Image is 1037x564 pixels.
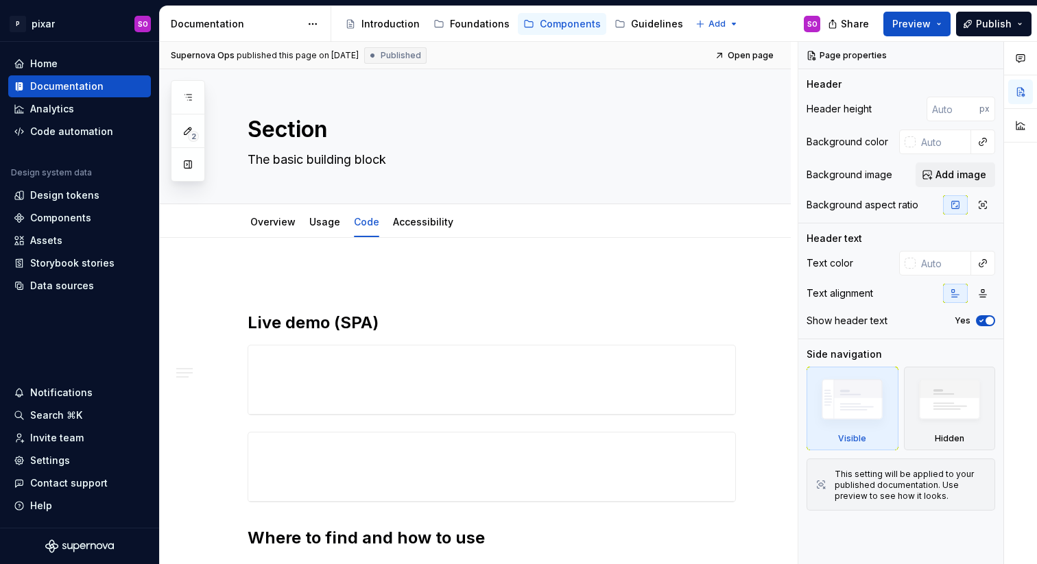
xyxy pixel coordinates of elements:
[30,279,94,293] div: Data sources
[30,476,108,490] div: Contact support
[883,12,951,36] button: Preview
[354,216,379,228] a: Code
[30,102,74,116] div: Analytics
[8,184,151,206] a: Design tokens
[8,275,151,297] a: Data sources
[807,77,842,91] div: Header
[807,135,888,149] div: Background color
[30,125,113,138] div: Code automation
[11,167,92,178] div: Design system data
[821,12,878,36] button: Share
[807,102,872,116] div: Header height
[30,386,93,400] div: Notifications
[807,198,918,212] div: Background aspect ratio
[838,433,866,444] div: Visible
[428,13,515,35] a: Foundations
[304,207,346,236] div: Usage
[935,168,986,182] span: Add image
[188,131,199,142] span: 2
[30,234,62,247] div: Assets
[171,17,300,31] div: Documentation
[8,230,151,252] a: Assets
[8,472,151,494] button: Contact support
[339,10,689,38] div: Page tree
[807,256,853,270] div: Text color
[807,314,887,328] div: Show header text
[30,211,91,225] div: Components
[450,17,510,31] div: Foundations
[250,216,296,228] a: Overview
[30,431,84,445] div: Invite team
[609,13,689,35] a: Guidelines
[518,13,606,35] a: Components
[245,113,733,146] textarea: Section
[45,539,114,553] svg: Supernova Logo
[248,527,736,549] h2: Where to find and how to use
[8,252,151,274] a: Storybook stories
[708,19,726,29] span: Add
[10,16,26,32] div: P
[540,17,601,31] div: Components
[807,347,882,361] div: Side navigation
[8,207,151,229] a: Components
[171,50,235,61] span: Supernova Ops
[3,9,156,38] button: PpixarSO
[935,433,964,444] div: Hidden
[904,367,996,450] div: Hidden
[309,216,340,228] a: Usage
[979,103,990,114] p: px
[955,315,970,326] label: Yes
[8,404,151,426] button: Search ⌘K
[916,251,971,275] input: Auto
[32,17,55,31] div: pixar
[807,367,898,450] div: Visible
[916,162,995,187] button: Add image
[381,50,421,61] span: Published
[245,149,733,171] textarea: The basic building block
[8,75,151,97] a: Documentation
[807,19,818,29] div: SO
[711,46,780,65] a: Open page
[8,495,151,517] button: Help
[691,14,743,34] button: Add
[841,17,869,31] span: Share
[892,17,931,31] span: Preview
[393,216,453,228] a: Accessibility
[30,57,58,71] div: Home
[245,207,301,236] div: Overview
[348,207,385,236] div: Code
[807,286,873,300] div: Text alignment
[339,13,425,35] a: Introduction
[8,427,151,449] a: Invite team
[927,97,979,121] input: Auto
[30,408,82,422] div: Search ⌘K
[8,450,151,471] a: Settings
[956,12,1032,36] button: Publish
[8,53,151,75] a: Home
[237,50,359,61] div: published this page on [DATE]
[30,79,104,93] div: Documentation
[631,17,683,31] div: Guidelines
[388,207,459,236] div: Accessibility
[248,312,736,334] h2: Live demo (SPA)
[361,17,420,31] div: Introduction
[916,130,971,154] input: Auto
[976,17,1012,31] span: Publish
[30,454,70,467] div: Settings
[8,121,151,143] a: Code automation
[8,382,151,404] button: Notifications
[807,232,862,245] div: Header text
[138,19,148,29] div: SO
[30,188,99,202] div: Design tokens
[835,469,986,502] div: This setting will be applied to your published documentation. Use preview to see how it looks.
[8,98,151,120] a: Analytics
[30,499,52,513] div: Help
[728,50,774,61] span: Open page
[807,168,892,182] div: Background image
[30,256,115,270] div: Storybook stories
